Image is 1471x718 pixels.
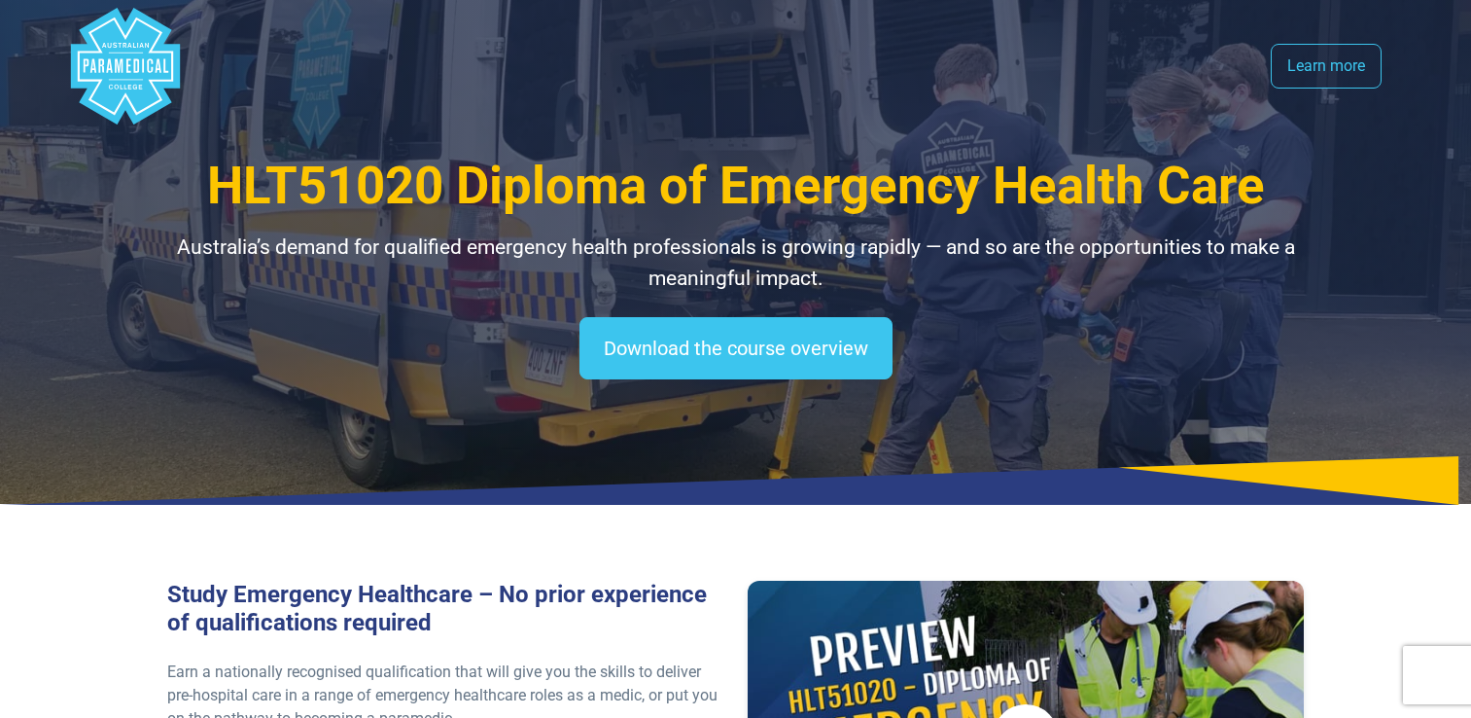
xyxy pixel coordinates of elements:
[579,317,893,379] a: Download the course overview
[67,8,184,125] div: Australian Paramedical College
[167,233,1305,294] p: Australia’s demand for qualified emergency health professionals is growing rapidly — and so are t...
[207,156,1265,216] span: HLT51020 Diploma of Emergency Health Care
[167,581,724,637] h3: Study Emergency Healthcare – No prior experience of qualifications required
[1271,44,1382,89] a: Learn more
